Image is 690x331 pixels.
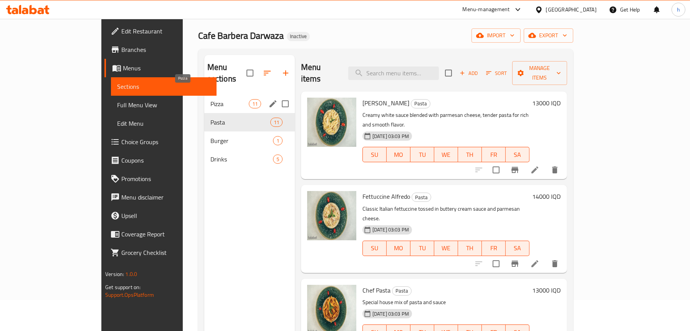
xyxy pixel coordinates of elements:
[362,110,529,130] p: Creamy white sauce blended with parmesan cheese, tender pasta for rich and smooth flavor.
[104,243,217,262] a: Grocery Checklist
[210,155,273,164] div: Drinks
[412,193,431,202] span: Pasta
[482,147,506,162] button: FR
[410,241,434,256] button: TU
[121,248,210,257] span: Grocery Checklist
[506,254,524,273] button: Branch-specific-item
[458,241,482,256] button: TH
[104,59,217,77] a: Menus
[457,67,481,79] button: Add
[390,243,407,254] span: MO
[458,147,482,162] button: TH
[104,133,217,151] a: Choice Groups
[506,147,529,162] button: SA
[104,170,217,188] a: Promotions
[121,193,210,202] span: Menu disclaimer
[198,27,284,44] span: Cafe Barbera Darwaza
[210,118,270,127] span: Pasta
[524,28,573,43] button: export
[437,243,455,254] span: WE
[204,91,295,171] nav: Menu sections
[121,156,210,165] span: Coupons
[546,254,564,273] button: delete
[111,96,217,114] a: Full Menu View
[472,28,521,43] button: import
[104,188,217,206] a: Menu disclaimer
[121,27,210,36] span: Edit Restaurant
[117,119,210,128] span: Edit Menu
[126,269,137,279] span: 1.0.0
[414,243,431,254] span: TU
[210,136,273,145] span: Burger
[204,113,295,131] div: Pasta11
[362,191,410,202] span: Fettuccine Alfredo
[307,191,356,240] img: Fettuccine Alfredo
[485,243,503,254] span: FR
[287,32,310,41] div: Inactive
[104,40,217,59] a: Branches
[348,67,439,80] input: search
[121,137,210,146] span: Choice Groups
[434,241,458,256] button: WE
[301,62,339,85] h2: Menu items
[509,243,526,254] span: SA
[506,161,524,179] button: Branch-specific-item
[484,67,509,79] button: Sort
[392,286,411,295] span: Pasta
[104,151,217,170] a: Coupons
[273,136,283,145] div: items
[362,97,409,109] span: [PERSON_NAME]
[105,282,141,292] span: Get support on:
[440,65,457,81] span: Select section
[414,149,431,160] span: TU
[530,31,567,40] span: export
[276,64,295,82] button: Add section
[509,149,526,160] span: SA
[104,206,217,225] a: Upsell
[488,256,504,272] span: Select to update
[390,149,407,160] span: MO
[533,285,561,296] h6: 13000 IQD
[458,69,479,78] span: Add
[518,63,561,83] span: Manage items
[204,131,295,150] div: Burger1
[121,45,210,54] span: Branches
[366,149,384,160] span: SU
[369,310,412,318] span: [DATE] 03:03 PM
[111,77,217,96] a: Sections
[506,241,529,256] button: SA
[249,100,261,108] span: 11
[411,99,430,108] span: Pasta
[362,147,387,162] button: SU
[369,226,412,233] span: [DATE] 03:03 PM
[457,67,481,79] span: Add item
[287,33,310,40] span: Inactive
[121,211,210,220] span: Upsell
[207,62,247,85] h2: Menu sections
[482,241,506,256] button: FR
[242,65,258,81] span: Select all sections
[267,98,279,110] button: edit
[105,290,154,300] a: Support.OpsPlatform
[392,286,412,296] div: Pasta
[204,150,295,168] div: Drinks5
[121,174,210,183] span: Promotions
[437,149,455,160] span: WE
[117,100,210,110] span: Full Menu View
[481,67,512,79] span: Sort items
[387,147,410,162] button: MO
[677,5,680,14] span: h
[512,61,567,85] button: Manage items
[362,298,529,307] p: Special house mix of pasta and sauce
[366,243,384,254] span: SU
[533,191,561,202] h6: 14000 IQD
[271,119,282,126] span: 11
[273,137,282,145] span: 1
[461,149,479,160] span: TH
[546,5,597,14] div: [GEOGRAPHIC_DATA]
[105,269,124,279] span: Version:
[533,98,561,108] h6: 13000 IQD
